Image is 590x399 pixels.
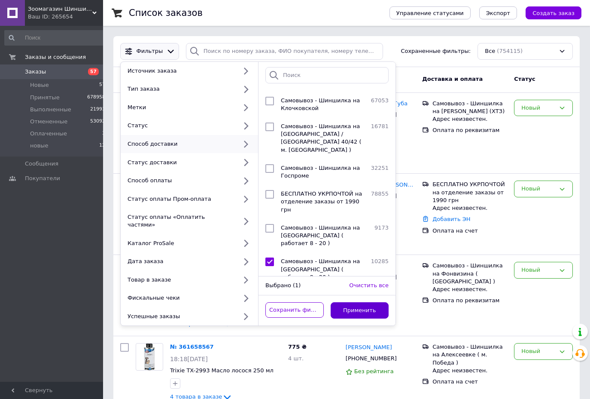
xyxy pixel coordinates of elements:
div: Адрес неизвестен. [432,285,507,293]
span: Самовывоз - Шиншилка на [GEOGRAPHIC_DATA] ( работает 8 - 20 ) [281,224,360,246]
a: Trixie TX-2993 Масло лосося 250 мл [170,367,274,374]
input: Поиск [4,30,106,46]
span: Самовывоз - Шиншилка на [GEOGRAPHIC_DATA] / [GEOGRAPHIC_DATA] 40/42 ( м. [GEOGRAPHIC_DATA] ) [281,123,361,153]
div: Самовывоз - Шиншилка на Алексеевке ( м. Победа ) [432,343,507,367]
span: Экспорт [486,10,510,16]
span: 57 [88,68,99,75]
div: Самовывоз - Шиншилка на Фонвизина ( [GEOGRAPHIC_DATA] ) [432,262,507,285]
div: Новый [521,266,555,275]
div: Оплата на счет [432,378,507,386]
span: Без рейтинга [354,368,394,374]
span: 57 [99,81,105,89]
a: [PERSON_NAME] [346,344,392,352]
input: Поиск по номеру заказа, ФИО покупателя, номеру телефона, Email, номеру накладной [186,43,383,60]
a: Создать заказ [517,9,581,16]
span: 4 шт. [288,355,304,362]
span: 3 [102,130,105,138]
div: Статус доставки [124,159,237,166]
div: Адрес неизвестен. [432,367,507,374]
span: 78855 [371,190,389,198]
span: Новые [30,81,49,89]
div: Оплата по реквизитам [432,126,507,134]
span: 16781 [371,123,389,131]
span: Оплаченные [30,130,67,138]
span: 53092 [90,118,105,126]
span: Принятые [30,94,60,101]
span: Заказы и сообщения [25,53,86,61]
span: 12 [99,142,105,150]
span: Сообщения [25,160,58,168]
div: Ваш ID: 265654 [28,13,103,21]
h1: Список заказов [129,8,203,18]
span: Заказы [25,68,46,76]
span: Сохраненные фильтры: [401,47,471,55]
a: Фото товару [136,343,163,371]
span: 9173 [374,224,389,232]
div: Тип заказа [124,85,237,93]
span: Самовывоз - Шиншилка на Клочковской [281,97,360,111]
div: Метки [124,104,237,111]
button: Сохранить фильтр [265,302,324,318]
div: Успешные заказы [124,313,237,320]
div: Дата заказа [124,258,237,265]
div: Источник заказа [124,67,237,75]
div: БЕСПЛАТНО УКРПОЧТОЙ на отделение заказы от 1990 грн [432,181,507,204]
div: Оплата по реквизитам [432,297,507,304]
div: Каталог ProSale [124,239,237,247]
span: Очистить все [349,282,389,289]
span: 775 ₴ [288,344,307,350]
span: 21993 [90,106,105,114]
span: 678958 [87,94,105,101]
div: Новый [521,104,555,113]
a: № 361658567 [170,344,214,350]
button: Применить [331,302,389,319]
div: Оплата на счет [432,227,507,235]
span: Фильтры [137,47,163,55]
div: Способ оплаты [124,177,237,184]
div: [PHONE_NUMBER] [344,353,398,364]
button: Управление статусами [389,6,471,19]
div: Товар в заказе [124,276,237,284]
div: Самовывоз - Шиншилка на [PERSON_NAME] (ХТЗ) [432,100,507,115]
div: Новый [521,184,555,193]
img: Фото товару [144,344,155,370]
div: Адрес неизвестен. [432,204,507,212]
div: Статус [124,122,237,129]
button: Экспорт [479,6,517,19]
div: Новый [521,347,555,356]
span: (754115) [497,48,523,54]
span: Выполненные [30,106,71,114]
input: Поиск [265,67,389,84]
span: Самовывоз - Шиншилка на Госпроме [281,165,360,179]
span: 18:18[DATE] [170,356,208,362]
div: Адрес неизвестен. [432,115,507,123]
span: Отмененные [30,118,67,126]
span: Все [485,47,495,55]
span: 10285 [371,258,389,266]
div: Выбрано (1) [262,282,346,290]
a: 2 товара в заказе [170,320,232,327]
span: БЕСПЛАТНО УКРПОЧТОЙ на отделение заказы от 1990 грн [281,190,362,212]
span: 67053 [371,97,389,105]
span: Зоомагазин Шиншилка - Дискаунтер зоотоваров.Корма для кошек и собак. Ветеринарная аптека [28,5,92,13]
div: Фискальные чеки [124,294,237,302]
div: Статус оплаты «Оплатить частями» [124,213,237,229]
a: Добавить ЭН [432,216,470,222]
span: 32251 [371,164,389,172]
div: Способ доставки [124,140,237,148]
button: Создать заказ [526,6,581,19]
div: Статус оплаты Пром-оплата [124,195,237,203]
span: Создать заказ [532,10,575,16]
span: новые [30,142,48,150]
span: Самовывоз - Шиншилка на [GEOGRAPHIC_DATA] ( работает 8 - 20 ) [281,258,360,280]
span: Управление статусами [396,10,464,16]
span: Доставка и оплата [422,76,483,82]
span: Статус [514,76,535,82]
span: Покупатели [25,175,60,182]
span: Сохранить фильтр [269,306,320,314]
